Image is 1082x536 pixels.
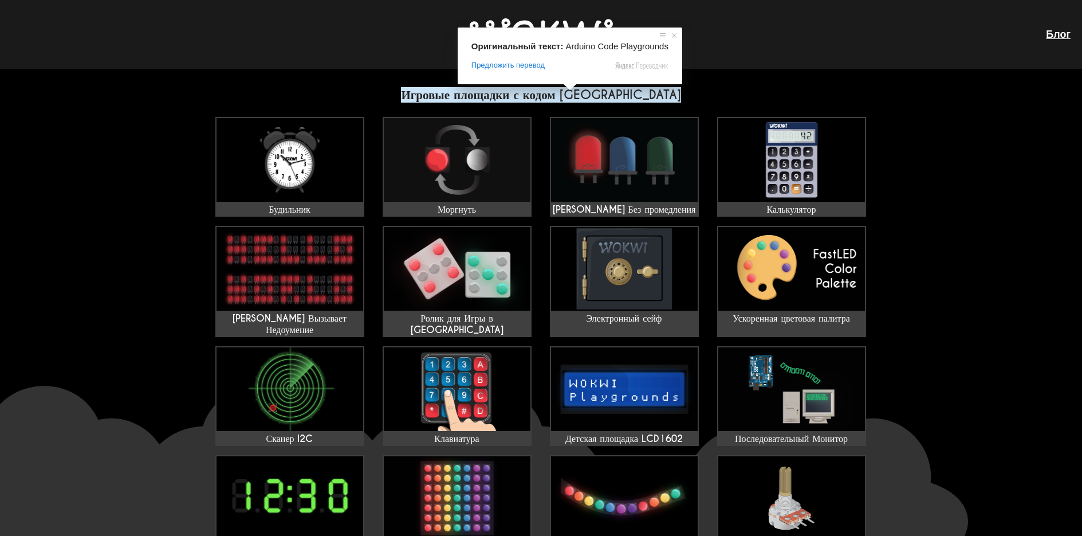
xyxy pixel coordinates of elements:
ya-tr-span: [PERSON_NAME] Вызывает Недоумение [233,312,347,336]
img: Ролик для Игры в Кости [384,227,530,311]
a: Сканер I2C [215,346,364,446]
img: Вокви [470,18,613,52]
ya-tr-span: Ролик для Игры в [GEOGRAPHIC_DATA] [411,312,503,336]
ya-tr-span: [PERSON_NAME] Без промедления [553,204,696,216]
img: Клавиатура [384,347,530,431]
a: Детская площадка LCD1602 [550,346,699,446]
img: Ускоренная цветовая палитра [718,227,865,311]
ya-tr-span: Будильник [269,204,310,216]
img: Моргнуть [384,118,530,202]
img: Последовательный Монитор [718,347,865,431]
img: Сканер I2C [217,347,363,431]
img: Детская площадка LCD1602 [551,347,698,431]
a: Калькулятор [717,117,866,217]
img: Мигайте Без промедления [551,118,698,202]
ya-tr-span: Игровые площадки с кодом [GEOGRAPHIC_DATA] [401,87,680,103]
ya-tr-span: Последовательный Монитор [735,433,848,445]
ya-tr-span: Электронный сейф [587,312,662,324]
img: Электронный сейф [551,227,698,311]
ya-tr-span: Сканер I2C [266,433,313,445]
img: Калькулятор [718,118,865,202]
span: Оригинальный текст: [471,41,564,51]
a: Будильник [215,117,364,217]
ya-tr-span: Клавиатура [434,433,479,445]
span: Arduino Code Playgrounds [566,41,668,51]
a: Клавиатура [383,346,532,446]
ya-tr-span: Ускоренная цветовая палитра [733,312,850,324]
a: Моргнуть [383,117,532,217]
a: Ролик для Игры в [GEOGRAPHIC_DATA] [383,226,532,337]
ya-tr-span: Моргнуть [438,204,476,216]
span: Предложить перевод [471,60,545,71]
a: [PERSON_NAME] Вызывает Недоумение [215,226,364,337]
a: Последовательный Монитор [717,346,866,446]
a: Электронный сейф [550,226,699,337]
a: Блог [1046,28,1071,40]
ya-tr-span: Детская площадка LCD1602 [565,433,683,445]
ya-tr-span: Калькулятор [767,204,816,216]
img: Чарли Вызывает Недоумение [217,227,363,311]
a: [PERSON_NAME] Без промедления [550,117,699,217]
a: Ускоренная цветовая палитра [717,226,866,337]
img: Будильник [217,118,363,202]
